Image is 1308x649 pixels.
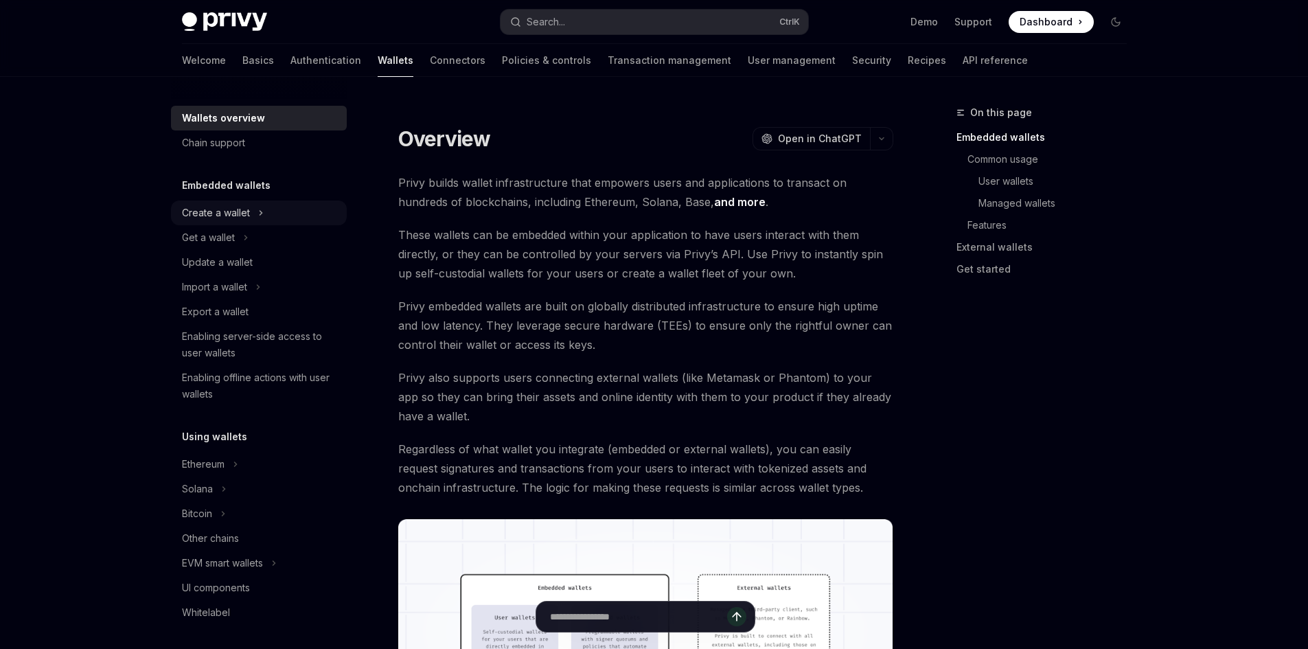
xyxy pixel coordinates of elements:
[748,44,836,77] a: User management
[171,106,347,130] a: Wallets overview
[171,250,347,275] a: Update a wallet
[398,368,893,426] span: Privy also supports users connecting external wallets (like Metamask or Phantom) to your app so t...
[182,110,265,126] div: Wallets overview
[182,254,253,271] div: Update a wallet
[182,304,249,320] div: Export a wallet
[182,481,213,497] div: Solana
[970,104,1032,121] span: On this page
[182,429,247,445] h5: Using wallets
[242,44,274,77] a: Basics
[779,16,800,27] span: Ctrl K
[967,214,1138,236] a: Features
[182,604,230,621] div: Whitelabel
[967,148,1138,170] a: Common usage
[182,369,339,402] div: Enabling offline actions with user wallets
[182,580,250,596] div: UI components
[714,195,766,209] a: and more
[182,279,247,295] div: Import a wallet
[727,607,746,626] button: Send message
[430,44,485,77] a: Connectors
[502,44,591,77] a: Policies & controls
[608,44,731,77] a: Transaction management
[852,44,891,77] a: Security
[182,555,263,571] div: EVM smart wallets
[182,177,271,194] h5: Embedded wallets
[182,135,245,151] div: Chain support
[290,44,361,77] a: Authentication
[956,258,1138,280] a: Get started
[398,440,893,497] span: Regardless of what wallet you integrate (embedded or external wallets), you can easily request si...
[182,530,239,547] div: Other chains
[378,44,413,77] a: Wallets
[398,297,893,354] span: Privy embedded wallets are built on globally distributed infrastructure to ensure high uptime and...
[956,126,1138,148] a: Embedded wallets
[182,229,235,246] div: Get a wallet
[527,14,565,30] div: Search...
[171,600,347,625] a: Whitelabel
[171,299,347,324] a: Export a wallet
[908,44,946,77] a: Recipes
[1009,11,1094,33] a: Dashboard
[182,12,267,32] img: dark logo
[171,576,347,600] a: UI components
[978,170,1138,192] a: User wallets
[182,44,226,77] a: Welcome
[963,44,1028,77] a: API reference
[956,236,1138,258] a: External wallets
[171,130,347,155] a: Chain support
[1020,15,1072,29] span: Dashboard
[171,526,347,551] a: Other chains
[171,324,347,365] a: Enabling server-side access to user wallets
[778,132,862,146] span: Open in ChatGPT
[182,456,225,472] div: Ethereum
[954,15,992,29] a: Support
[1105,11,1127,33] button: Toggle dark mode
[398,225,893,283] span: These wallets can be embedded within your application to have users interact with them directly, ...
[171,365,347,407] a: Enabling offline actions with user wallets
[182,505,212,522] div: Bitcoin
[182,205,250,221] div: Create a wallet
[978,192,1138,214] a: Managed wallets
[753,127,870,150] button: Open in ChatGPT
[398,126,491,151] h1: Overview
[182,328,339,361] div: Enabling server-side access to user wallets
[398,173,893,212] span: Privy builds wallet infrastructure that empowers users and applications to transact on hundreds o...
[910,15,938,29] a: Demo
[501,10,808,34] button: Search...CtrlK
